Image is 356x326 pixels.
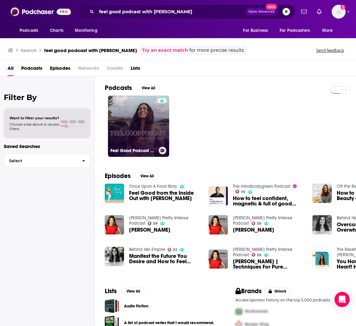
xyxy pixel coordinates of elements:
a: Kimberly Snyder | Techniques For Pure Happiness | It's All Inside You [233,259,305,270]
h3: Feel Good Podcast with [PERSON_NAME] [110,148,156,153]
a: 70 [235,190,246,193]
button: Show profile menu [332,5,346,19]
span: Logged in as sarahhallprinc [332,5,346,19]
span: Open Advanced [248,10,275,13]
a: Kimberly Snyder [233,227,274,233]
span: 59 [257,222,261,225]
img: Kimberly Snyder | Techniques For Pure Happiness | It's All Inside You [209,250,228,269]
h2: Episodes [105,172,131,180]
span: Monitoring [75,26,97,35]
span: For Business [243,26,268,35]
button: Open AdvancedNew [246,8,277,15]
button: View All [136,172,158,180]
button: open menu [318,25,341,37]
span: Select [4,159,77,163]
a: Show notifications dropdown [299,6,309,17]
a: Once Upon A Food Story [129,184,177,189]
span: 52 [173,248,177,251]
button: View All [137,84,160,92]
button: open menu [70,25,105,37]
a: Feel Good from the Inside Out with Kimberly Snyder [129,190,201,201]
a: Audio Fiction [105,299,119,313]
span: for more precise results [189,47,244,54]
img: Podchaser - Follow, Share and Rate Podcasts [10,6,71,18]
span: How to feel confident, magnetic & full of good energy | Meditation teacher & NYT bestselling auth... [233,196,305,206]
h2: Podcasts [105,84,132,92]
img: Overcome Feelings of Overwhelm, Stress, Low Energy & Fear by Tapping Into Your Heart’s Power with... [312,215,332,234]
a: Kimberly Snyder [129,227,170,233]
span: 59 [153,222,157,225]
a: Try an exact match [142,47,188,54]
a: Charts [46,25,67,37]
button: Send feedback [314,48,346,53]
a: Manifest the Future You Desire and How to Feel Confident, Magnetic & Inspired with Kimberly Snyde... [129,253,201,264]
button: Unlock [264,287,291,295]
a: The mindbodygreen Podcast [233,184,290,189]
a: 59 [252,222,262,225]
button: View All [122,287,145,295]
span: Podcasts [20,26,38,35]
a: Behind Her Empire [129,247,165,252]
span: Choose a tab above to access filters. [9,122,59,131]
span: [PERSON_NAME] | Techniques For Pure Happiness | It's All Inside You [233,259,305,270]
a: Lists [131,63,140,76]
svg: Add a profile image [341,5,346,10]
span: For Podcasters [280,26,310,35]
span: Networks [78,63,99,76]
span: More [322,26,333,35]
a: Episodes [50,63,70,76]
span: Want to filter your results? [9,116,59,120]
img: You Have Neurons in Your Heart! Heart-Centric Menopause with Kimberly Snyder [312,250,332,269]
h2: Lists [105,287,117,295]
a: Danica Patrick Pretty Intense Podcast [233,247,292,258]
a: PodcastsView All [105,84,160,92]
a: 52 [168,248,177,252]
span: [PERSON_NAME] [129,227,170,233]
span: McDonalds [245,309,268,314]
h3: feel good podcast with [PERSON_NAME] [44,47,137,53]
a: EpisodesView All [105,172,158,180]
a: Feel Good Podcast with [PERSON_NAME] [108,96,169,157]
img: How to Own Your True Beauty and Feel Good with Kimberly Snyder [312,184,332,203]
h3: Search [21,47,37,53]
button: open menu [239,25,276,37]
button: Select [4,154,91,168]
span: Charts [50,26,63,35]
img: Manifest the Future You Desire and How to Feel Confident, Magnetic & Inspired with Kimberly Snyde... [105,247,124,266]
div: Open Intercom Messenger [335,292,350,307]
p: Saved Searches [4,143,91,149]
div: Search podcasts, credits, & more... [79,4,295,19]
img: User Profile [332,5,346,19]
a: ListsView All [105,287,145,295]
button: open menu [15,25,46,37]
h2: Filter By [4,93,91,102]
a: Podcasts [21,63,42,76]
a: Danica Patrick Pretty Intense Podcast [233,215,292,226]
a: Audio Fiction [124,303,148,310]
a: 59 [148,222,158,225]
h2: Brands [235,287,262,295]
img: Kimberly Snyder [105,215,124,234]
a: All [8,63,14,76]
img: Kimberly Snyder [209,215,228,234]
button: open menu [276,25,319,37]
img: Feel Good from the Inside Out with Kimberly Snyder [105,184,124,203]
img: How to feel confident, magnetic & full of good energy | Meditation teacher & NYT bestselling auth... [209,187,228,206]
a: 59 [252,253,262,257]
p: Access sponsor history on the top 5,000 podcasts. [235,298,346,302]
span: Feel Good from the Inside Out with [PERSON_NAME] [129,190,201,201]
img: First Pro Logo [233,305,245,318]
